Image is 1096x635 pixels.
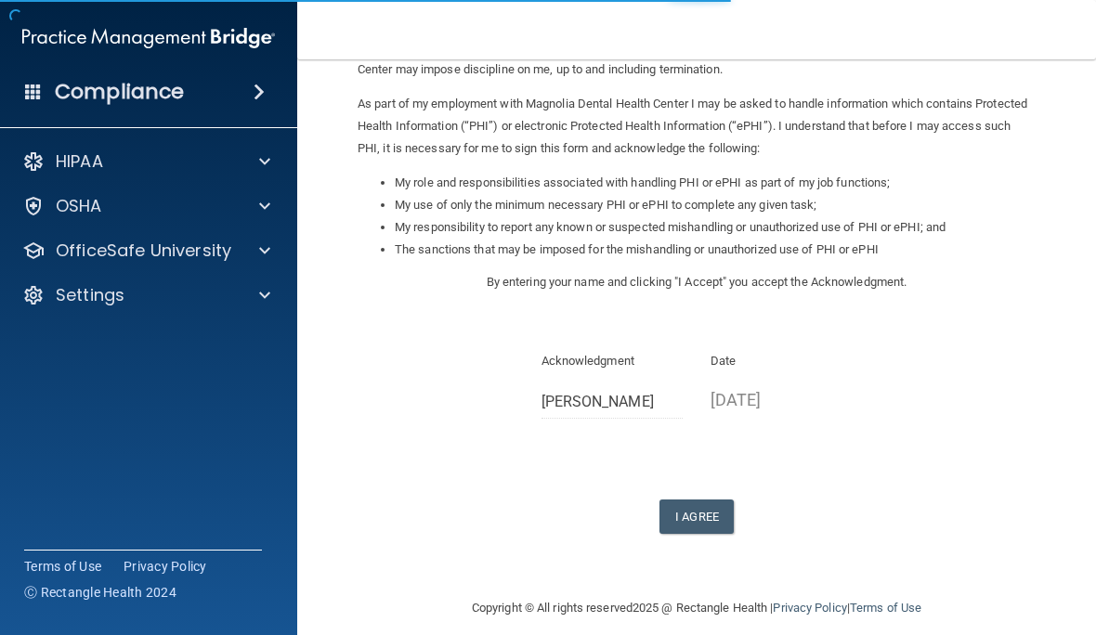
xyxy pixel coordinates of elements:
[358,93,1036,160] p: As part of my employment with Magnolia Dental Health Center I may be asked to handle information ...
[22,240,270,262] a: OfficeSafe University
[395,194,1036,216] li: My use of only the minimum necessary PHI or ePHI to complete any given task;
[395,239,1036,261] li: The sanctions that may be imposed for the mishandling or unauthorized use of PHI or ePHI
[24,583,176,602] span: Ⓒ Rectangle Health 2024
[395,216,1036,239] li: My responsibility to report any known or suspected mishandling or unauthorized use of PHI or ePHI...
[773,601,846,615] a: Privacy Policy
[711,384,853,415] p: [DATE]
[56,240,231,262] p: OfficeSafe University
[56,284,124,306] p: Settings
[541,350,684,372] p: Acknowledgment
[541,384,684,419] input: Full Name
[124,557,207,576] a: Privacy Policy
[358,271,1036,293] p: By entering your name and clicking "I Accept" you accept the Acknowledgment.
[659,499,734,534] button: I Agree
[711,350,853,372] p: Date
[24,557,101,576] a: Terms of Use
[22,150,270,173] a: HIPAA
[56,150,103,173] p: HIPAA
[395,172,1036,194] li: My role and responsibilities associated with handling PHI or ePHI as part of my job functions;
[22,284,270,306] a: Settings
[850,601,921,615] a: Terms of Use
[55,79,184,105] h4: Compliance
[56,195,102,217] p: OSHA
[22,195,270,217] a: OSHA
[22,19,275,57] img: PMB logo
